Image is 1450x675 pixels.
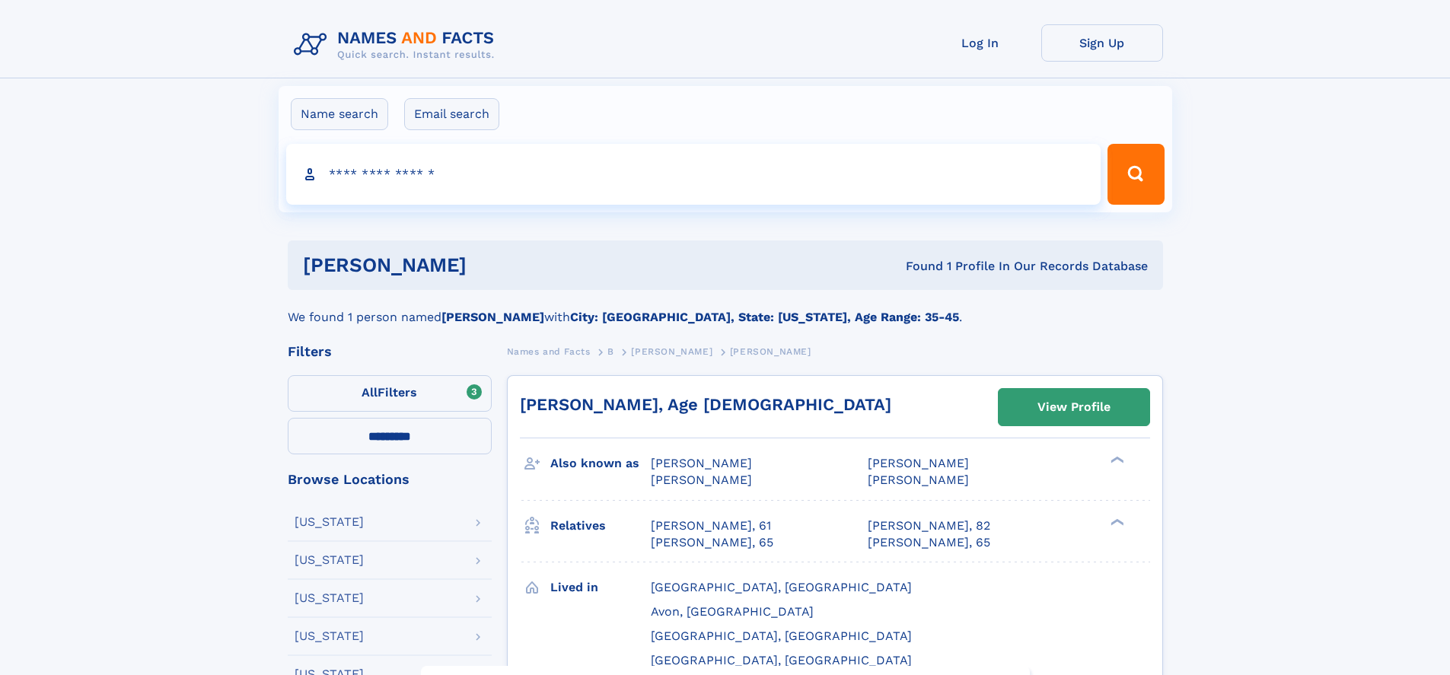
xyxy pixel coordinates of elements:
[291,98,388,130] label: Name search
[607,342,614,361] a: B
[868,517,990,534] a: [PERSON_NAME], 82
[288,473,492,486] div: Browse Locations
[868,534,990,551] a: [PERSON_NAME], 65
[607,346,614,357] span: B
[570,310,959,324] b: City: [GEOGRAPHIC_DATA], State: [US_STATE], Age Range: 35-45
[1107,455,1125,465] div: ❯
[651,534,773,551] a: [PERSON_NAME], 65
[999,389,1149,425] a: View Profile
[651,653,912,667] span: [GEOGRAPHIC_DATA], [GEOGRAPHIC_DATA]
[404,98,499,130] label: Email search
[651,629,912,643] span: [GEOGRAPHIC_DATA], [GEOGRAPHIC_DATA]
[919,24,1041,62] a: Log In
[441,310,544,324] b: [PERSON_NAME]
[295,554,364,566] div: [US_STATE]
[288,375,492,412] label: Filters
[1041,24,1163,62] a: Sign Up
[686,258,1148,275] div: Found 1 Profile In Our Records Database
[550,451,651,476] h3: Also known as
[631,346,712,357] span: [PERSON_NAME]
[286,144,1101,205] input: search input
[303,256,687,275] h1: [PERSON_NAME]
[651,473,752,487] span: [PERSON_NAME]
[651,604,814,619] span: Avon, [GEOGRAPHIC_DATA]
[651,456,752,470] span: [PERSON_NAME]
[730,346,811,357] span: [PERSON_NAME]
[631,342,712,361] a: [PERSON_NAME]
[288,345,492,358] div: Filters
[550,513,651,539] h3: Relatives
[288,290,1163,326] div: We found 1 person named with .
[295,630,364,642] div: [US_STATE]
[520,395,891,414] a: [PERSON_NAME], Age [DEMOGRAPHIC_DATA]
[295,516,364,528] div: [US_STATE]
[1107,517,1125,527] div: ❯
[550,575,651,600] h3: Lived in
[1107,144,1164,205] button: Search Button
[868,456,969,470] span: [PERSON_NAME]
[651,517,771,534] a: [PERSON_NAME], 61
[651,580,912,594] span: [GEOGRAPHIC_DATA], [GEOGRAPHIC_DATA]
[295,592,364,604] div: [US_STATE]
[868,473,969,487] span: [PERSON_NAME]
[362,385,378,400] span: All
[288,24,507,65] img: Logo Names and Facts
[507,342,591,361] a: Names and Facts
[1037,390,1111,425] div: View Profile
